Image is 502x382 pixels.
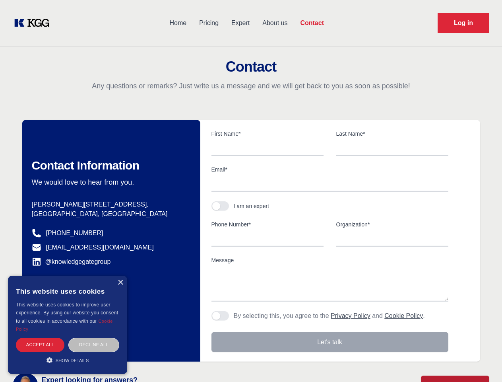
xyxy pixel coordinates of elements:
div: Show details [16,356,119,364]
div: This website uses cookies [16,282,119,301]
label: Message [211,256,448,264]
a: @knowledgegategroup [32,257,111,267]
a: Privacy Policy [331,312,370,319]
p: We would love to hear from you. [32,177,188,187]
p: [PERSON_NAME][STREET_ADDRESS], [32,200,188,209]
a: [PHONE_NUMBER] [46,228,103,238]
div: Decline all [68,338,119,352]
label: Phone Number* [211,220,324,228]
label: Last Name* [336,130,448,138]
a: Expert [225,13,256,33]
a: Cookie Policy [384,312,423,319]
iframe: Chat Widget [462,344,502,382]
label: First Name* [211,130,324,138]
p: [GEOGRAPHIC_DATA], [GEOGRAPHIC_DATA] [32,209,188,219]
span: Show details [56,358,89,363]
a: Home [163,13,193,33]
div: Accept all [16,338,64,352]
p: Any questions or remarks? Just write us a message and we will get back to you as soon as possible! [10,81,492,91]
span: This website uses cookies to improve user experience. By using our website you consent to all coo... [16,302,118,324]
a: Pricing [193,13,225,33]
a: [EMAIL_ADDRESS][DOMAIN_NAME] [46,243,154,252]
a: Request Demo [438,13,489,33]
a: Cookie Policy [16,319,113,331]
p: By selecting this, you agree to the and . [234,311,425,321]
label: Organization* [336,220,448,228]
label: Email* [211,166,448,173]
div: Close [117,280,123,286]
a: KOL Knowledge Platform: Talk to Key External Experts (KEE) [13,17,56,29]
a: About us [256,13,294,33]
h2: Contact Information [32,158,188,173]
h2: Contact [10,59,492,75]
a: Contact [294,13,330,33]
div: I am an expert [234,202,269,210]
button: Let's talk [211,332,448,352]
